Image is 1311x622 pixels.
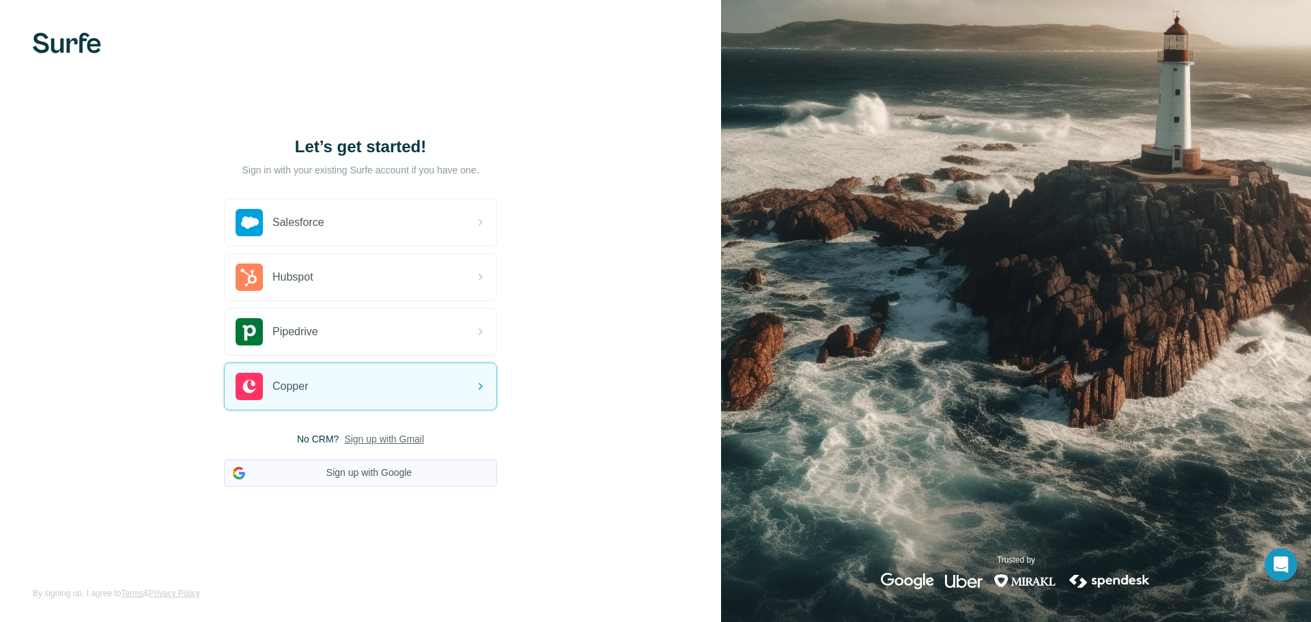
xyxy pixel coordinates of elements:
[945,573,983,589] img: uber's logo
[1265,548,1297,581] div: Open Intercom Messenger
[997,554,1035,566] p: Trusted by
[236,209,263,236] img: salesforce's logo
[236,318,263,345] img: pipedrive's logo
[33,587,200,599] span: By signing up, I agree to &
[272,324,318,340] span: Pipedrive
[224,136,497,158] h1: Let’s get started!
[297,432,339,446] span: No CRM?
[272,378,308,395] span: Copper
[121,589,143,598] a: Terms
[224,460,497,487] button: Sign up with Google
[344,432,424,446] button: Sign up with Gmail
[236,373,263,400] img: copper's logo
[881,573,934,589] img: google's logo
[33,33,101,53] img: Surfe's logo
[242,163,479,177] p: Sign in with your existing Surfe account if you have one.
[236,264,263,291] img: hubspot's logo
[1067,573,1152,589] img: spendesk's logo
[149,589,200,598] a: Privacy Policy
[993,573,1056,589] img: mirakl's logo
[272,214,324,231] span: Salesforce
[272,269,313,285] span: Hubspot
